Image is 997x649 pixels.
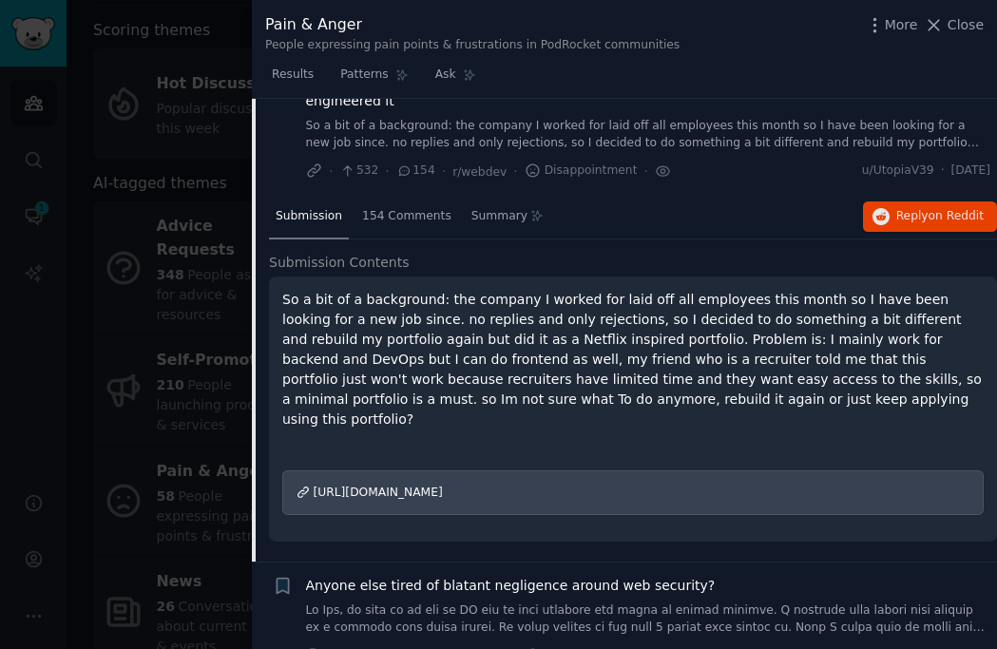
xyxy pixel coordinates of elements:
button: More [865,15,918,35]
a: So a bit of a background: the company I worked for laid off all employees this month so I have be... [306,118,991,151]
a: Patterns [334,60,414,99]
span: [DATE] [951,162,990,180]
span: r/webdev [452,165,507,179]
button: Close [924,15,984,35]
a: Results [265,60,320,99]
div: People expressing pain points & frustrations in PodRocket communities [265,37,680,54]
span: · [329,162,333,181]
span: Submission [276,208,342,225]
div: Pain & Anger [265,13,680,37]
a: Lo Ips, do sita co ad eli se DO eiu te inci utlabore etd magna al enimad minimve. Q nostrude ulla... [306,602,991,636]
span: Summary [471,208,527,225]
span: 154 [396,162,435,180]
span: · [442,162,446,181]
span: Submission Contents [269,253,410,273]
button: Replyon Reddit [863,201,997,232]
span: · [643,162,647,181]
span: Patterns [340,67,388,84]
span: [URL][DOMAIN_NAME] [314,486,443,499]
span: Ask [435,67,456,84]
span: u/UtopiaV39 [862,162,934,180]
p: So a bit of a background: the company I worked for laid off all employees this month so I have be... [282,290,984,429]
span: on Reddit [929,209,984,222]
span: 532 [339,162,378,180]
span: · [513,162,517,181]
a: [URL][DOMAIN_NAME] [282,470,984,516]
span: · [941,162,945,180]
a: Anyone else tired of blatant negligence around web security? [306,576,716,596]
span: Reply [896,208,984,225]
a: Ask [429,60,483,99]
span: More [885,15,918,35]
span: Disappointment [525,162,638,180]
span: Close [948,15,984,35]
span: Results [272,67,314,84]
span: · [385,162,389,181]
span: 154 Comments [362,208,451,225]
